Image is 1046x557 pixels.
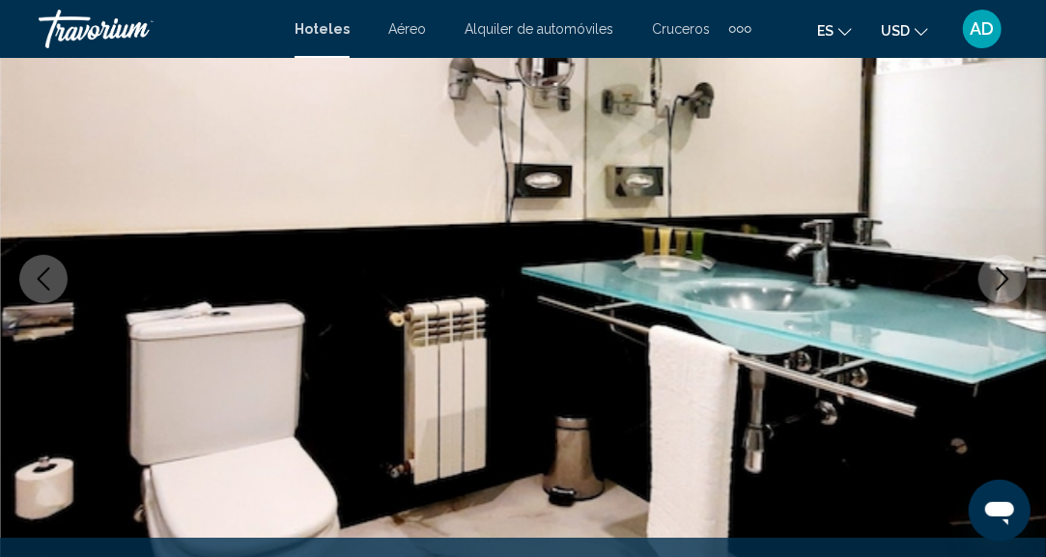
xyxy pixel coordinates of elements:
[881,23,910,39] span: USD
[817,16,852,44] button: Change language
[465,21,613,37] a: Alquiler de automóviles
[969,480,1031,542] iframe: Botón para iniciar la ventana de mensajería
[817,23,834,39] span: es
[19,255,68,303] button: Previous image
[652,21,710,37] a: Cruceros
[957,9,1007,49] button: User Menu
[729,14,751,44] button: Extra navigation items
[388,21,426,37] a: Aéreo
[971,19,995,39] span: AD
[295,21,350,37] a: Hoteles
[978,255,1027,303] button: Next image
[881,16,928,44] button: Change currency
[39,10,275,48] a: Travorium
